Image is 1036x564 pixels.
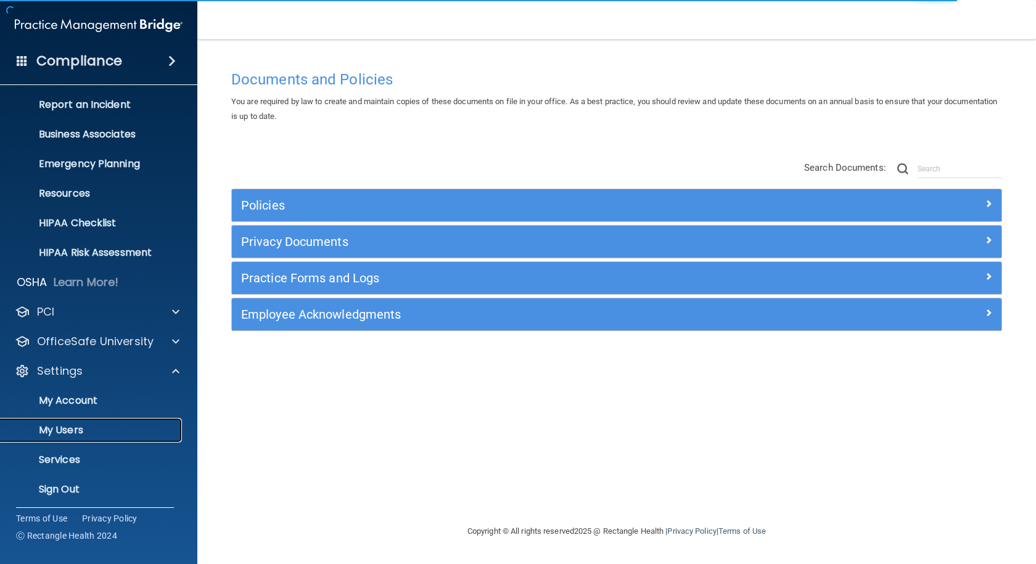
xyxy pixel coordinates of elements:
[15,364,179,378] a: Settings
[392,512,842,551] div: Copyright © All rights reserved 2025 @ Rectangle Health | |
[8,99,176,111] p: Report an Incident
[54,275,119,290] p: Learn More!
[8,483,176,496] p: Sign Out
[37,334,154,349] p: OfficeSafe University
[15,334,179,349] a: OfficeSafe University
[241,235,800,248] h5: Privacy Documents
[17,275,47,290] p: OSHA
[15,304,179,319] a: PCI
[918,160,1002,178] input: Search
[8,394,176,407] p: My Account
[8,187,176,200] p: Resources
[8,158,176,170] p: Emergency Planning
[8,128,176,141] p: Business Associates
[897,163,908,174] img: ic-search.3b580494.png
[82,512,138,525] a: Privacy Policy
[8,217,176,229] p: HIPAA Checklist
[231,97,997,121] span: You are required by law to create and maintain copies of these documents on file in your office. ...
[231,72,1002,88] h4: Documents and Policies
[241,232,992,251] a: Privacy Documents
[37,364,83,378] p: Settings
[36,52,122,70] h4: Compliance
[241,198,800,212] h5: Policies
[15,13,183,38] img: PMB logo
[241,308,800,321] h5: Employee Acknowledgments
[241,195,992,215] a: Policies
[8,454,176,466] p: Services
[16,529,117,542] span: Ⓒ Rectangle Health 2024
[241,268,992,288] a: Practice Forms and Logs
[718,526,766,536] a: Terms of Use
[8,247,176,259] p: HIPAA Risk Assessment
[241,304,992,324] a: Employee Acknowledgments
[241,271,800,285] h5: Practice Forms and Logs
[667,526,716,536] a: Privacy Policy
[37,304,54,319] p: PCI
[16,512,67,525] a: Terms of Use
[804,162,886,173] span: Search Documents:
[8,424,176,436] p: My Users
